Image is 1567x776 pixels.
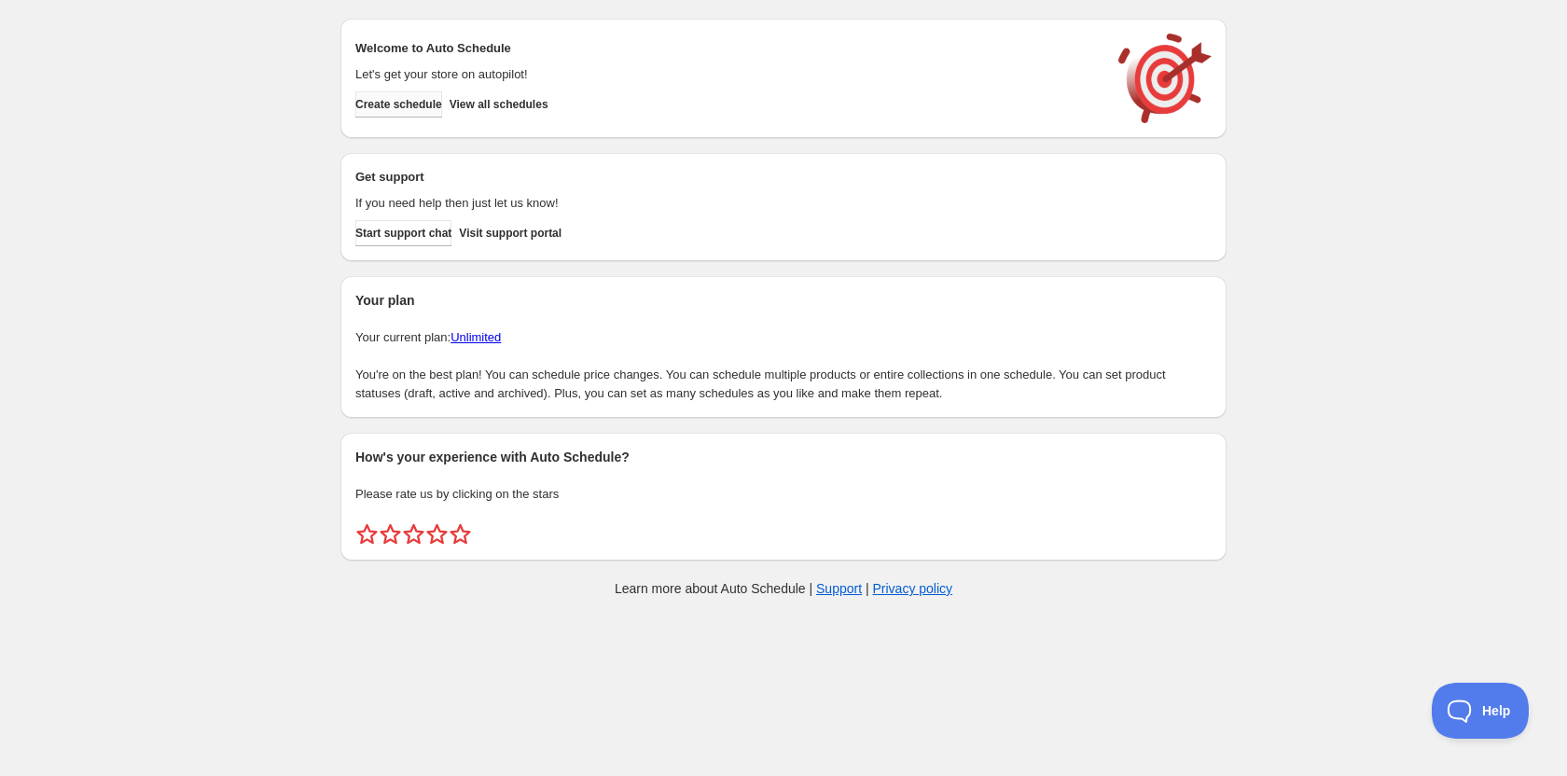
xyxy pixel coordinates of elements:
h2: Your plan [355,291,1212,310]
a: Start support chat [355,220,451,246]
a: Unlimited [451,330,501,344]
iframe: Toggle Customer Support [1432,683,1530,739]
p: Learn more about Auto Schedule | | [615,579,952,598]
span: Start support chat [355,226,451,241]
span: Visit support portal [459,226,562,241]
p: Let's get your store on autopilot! [355,65,1100,84]
p: You're on the best plan! You can schedule price changes. You can schedule multiple products or en... [355,366,1212,403]
h2: Get support [355,168,1100,187]
button: Create schedule [355,91,442,118]
span: View all schedules [450,97,548,112]
span: Create schedule [355,97,442,112]
a: Visit support portal [459,220,562,246]
button: View all schedules [450,91,548,118]
p: Your current plan: [355,328,1212,347]
p: Please rate us by clicking on the stars [355,485,1212,504]
p: If you need help then just let us know! [355,194,1100,213]
a: Privacy policy [873,581,953,596]
h2: How's your experience with Auto Schedule? [355,448,1212,466]
h2: Welcome to Auto Schedule [355,39,1100,58]
a: Support [816,581,862,596]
